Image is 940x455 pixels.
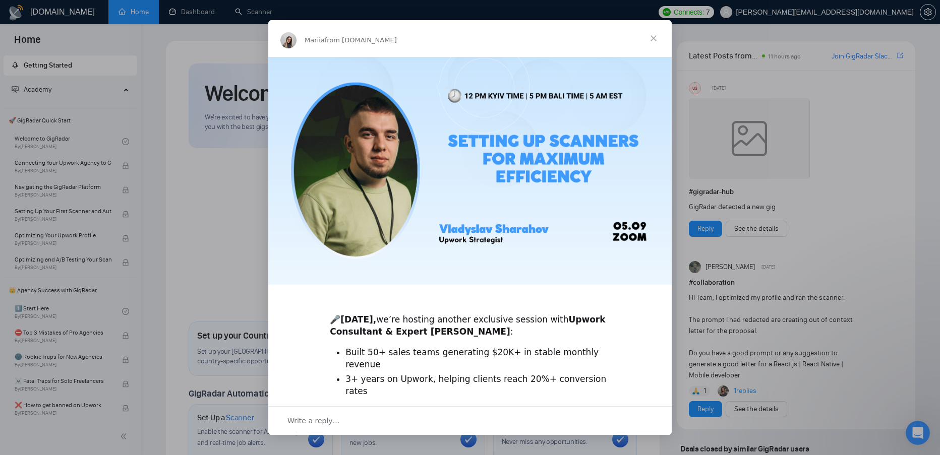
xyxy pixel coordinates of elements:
[280,32,297,48] img: Profile image for Mariia
[345,373,610,398] li: 3+ years on Upwork, helping clients reach 20%+ conversion rates
[345,347,610,371] li: Built 50+ sales teams generating $20K+ in stable monthly revenue
[340,314,376,324] b: [DATE],
[268,406,672,435] div: Open conversation and reply
[305,36,325,44] span: Mariia
[330,314,605,337] b: Upwork Consultant & Expert [PERSON_NAME]
[287,414,340,427] span: Write a reply…
[330,302,610,338] div: 🎤 we’re hosting another exclusive session with :
[635,20,672,56] span: Close
[325,36,397,44] span: from [DOMAIN_NAME]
